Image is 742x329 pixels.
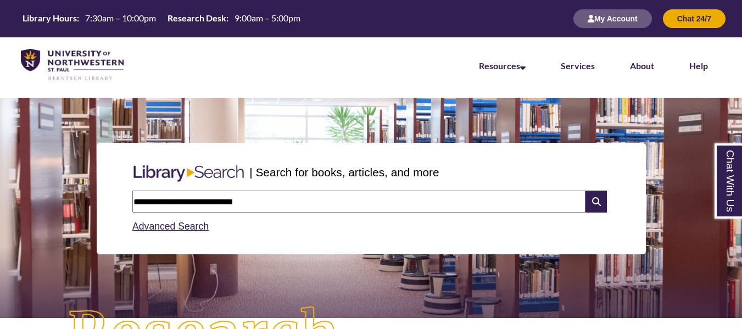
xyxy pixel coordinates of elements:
[689,60,708,71] a: Help
[132,221,209,232] a: Advanced Search
[663,14,726,23] a: Chat 24/7
[479,60,526,71] a: Resources
[561,60,595,71] a: Services
[630,60,654,71] a: About
[21,49,124,81] img: UNWSP Library Logo
[128,161,249,186] img: Libary Search
[573,9,652,28] button: My Account
[18,12,305,24] table: Hours Today
[18,12,305,25] a: Hours Today
[663,9,726,28] button: Chat 24/7
[573,14,652,23] a: My Account
[18,12,81,24] th: Library Hours:
[235,13,300,23] span: 9:00am – 5:00pm
[585,191,606,213] i: Search
[249,164,439,181] p: | Search for books, articles, and more
[85,13,156,23] span: 7:30am – 10:00pm
[163,12,230,24] th: Research Desk:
